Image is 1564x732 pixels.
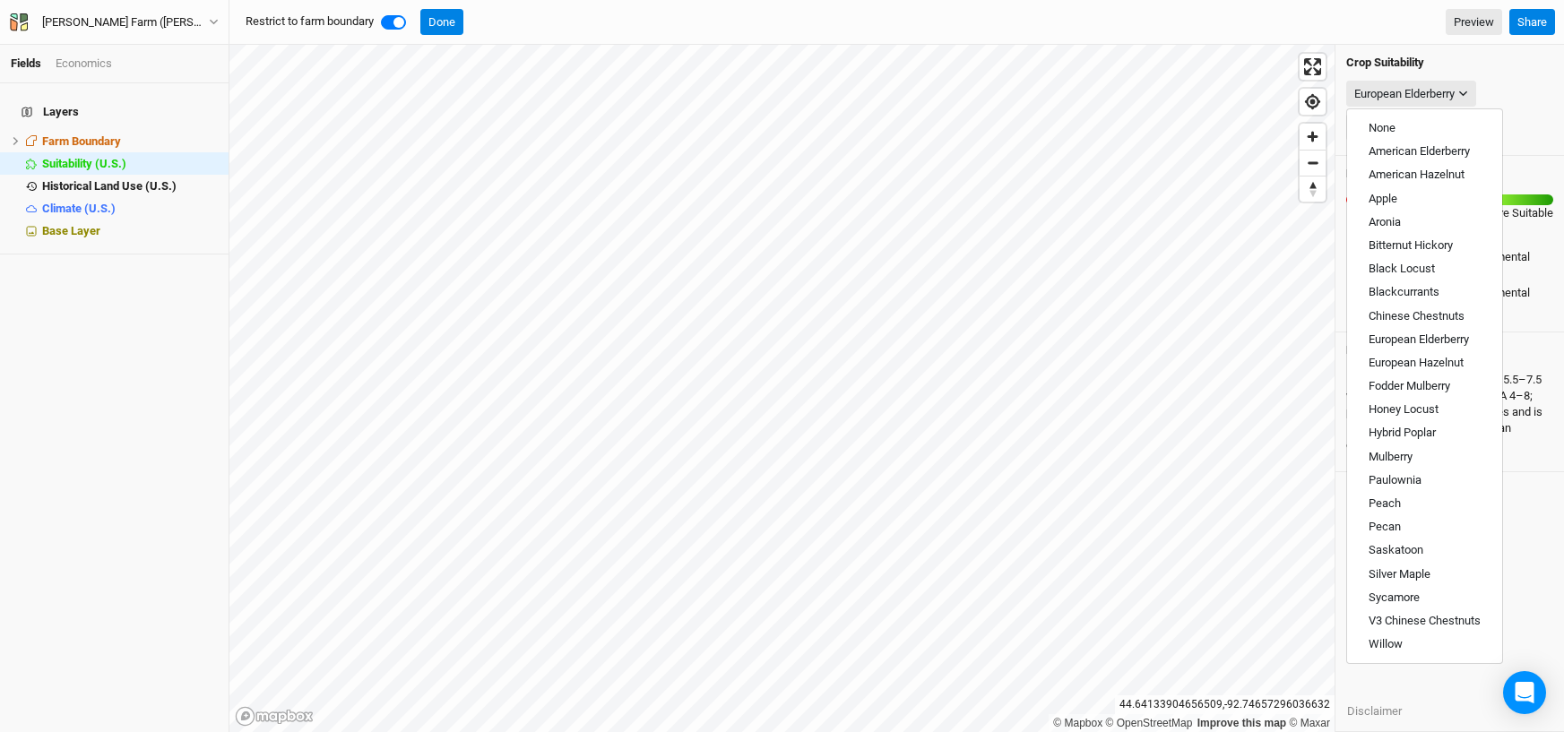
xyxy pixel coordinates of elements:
[1300,150,1326,176] button: Zoom out
[1369,168,1465,181] span: American Hazelnut
[1106,717,1193,729] a: OpenStreetMap
[1300,124,1326,150] button: Zoom in
[42,179,218,194] div: Historical Land Use (U.S.)
[1197,717,1286,729] a: Improve this map
[1369,332,1469,346] span: European Elderberry
[1369,590,1420,604] span: Sycamore
[1346,81,1476,108] button: European Elderberry
[1300,151,1326,176] span: Zoom out
[1346,56,1553,70] h4: Crop Suitability
[1300,176,1326,202] button: Reset bearing to north
[1369,402,1439,416] span: Honey Locust
[42,179,177,193] span: Historical Land Use (U.S.)
[56,56,112,72] div: Economics
[1369,543,1423,556] span: Saskatoon
[1446,9,1502,36] a: Preview
[1503,671,1546,714] div: Open Intercom Messenger
[42,157,126,170] span: Suitability (U.S.)
[1369,567,1430,581] span: Silver Maple
[1115,695,1335,714] div: 44.64133904656509 , -92.74657296036632
[1369,356,1464,369] span: European Hazelnut
[420,9,463,36] button: Done
[1346,702,1403,721] button: Disclaimer
[1300,54,1326,80] button: Enter fullscreen
[246,13,374,30] label: Restrict to farm boundary
[1509,9,1555,36] button: Share
[1369,192,1397,205] span: Apple
[1354,85,1455,103] div: European Elderberry
[1300,89,1326,115] button: Find my location
[42,13,209,31] div: Almquist Farm (Paul)
[1369,520,1401,533] span: Pecan
[9,13,220,32] button: [PERSON_NAME] Farm ([PERSON_NAME])
[42,202,218,216] div: Climate (U.S.)
[1369,473,1421,487] span: Paulownia
[1369,215,1401,228] span: Aronia
[42,13,209,31] div: [PERSON_NAME] Farm ([PERSON_NAME])
[42,134,121,148] span: Farm Boundary
[1369,614,1481,627] span: V3 Chinese Chestnuts
[1369,144,1470,158] span: American Elderberry
[11,94,218,130] h4: Layers
[1369,426,1436,439] span: Hybrid Poplar
[235,706,314,727] a: Mapbox logo
[1369,285,1439,298] span: Blackcurrants
[1483,205,1553,221] div: More Suitable
[1053,717,1102,729] a: Mapbox
[42,224,218,238] div: Base Layer
[1369,379,1450,392] span: Fodder Mulberry
[1369,121,1396,134] span: None
[1369,496,1401,510] span: Peach
[1369,450,1413,463] span: Mulberry
[42,157,218,171] div: Suitability (U.S.)
[1369,637,1403,650] span: Willow
[1369,238,1453,252] span: Bitternut Hickory
[42,224,100,237] span: Base Layer
[1289,717,1330,729] a: Maxar
[11,56,41,70] a: Fields
[229,45,1335,732] canvas: Map
[1300,177,1326,202] span: Reset bearing to north
[1369,309,1465,323] span: Chinese Chestnuts
[1369,262,1435,275] span: Black Locust
[42,202,116,215] span: Climate (U.S.)
[42,134,218,149] div: Farm Boundary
